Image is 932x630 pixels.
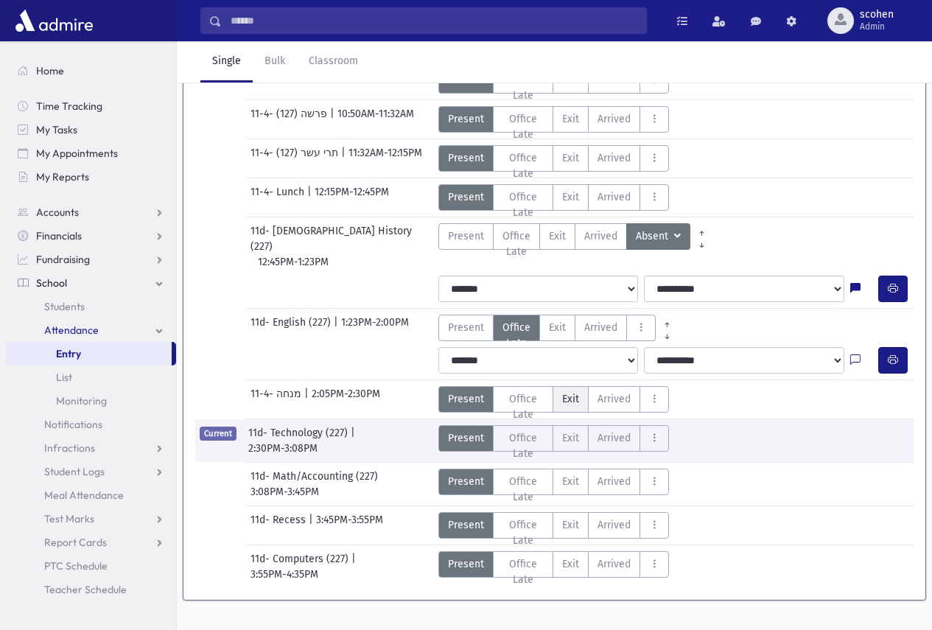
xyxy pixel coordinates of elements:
span: 11d- Technology (227) [248,425,351,441]
span: Present [448,556,484,572]
span: Arrived [598,150,631,166]
span: Office Late [502,391,544,422]
span: Present [448,111,484,127]
span: Exit [562,474,579,489]
span: | [307,184,315,211]
span: 11d- Math/Accounting (227) [250,469,381,484]
div: AttTypes [438,145,670,172]
span: 11:32AM-12:15PM [348,145,422,172]
div: AttTypes [438,551,670,578]
span: Entry [56,347,81,360]
span: Arrived [598,517,631,533]
span: Present [448,228,484,244]
span: Attendance [44,323,99,337]
div: AttTypes [438,386,670,413]
a: Report Cards [6,531,176,554]
span: Home [36,64,64,77]
div: AttTypes [438,512,670,539]
img: AdmirePro [12,6,97,35]
span: Admin [860,21,894,32]
span: Office Late [502,430,544,461]
a: Bulk [253,41,297,83]
a: Fundraising [6,248,176,271]
span: Students [44,300,85,313]
span: Current [200,427,236,441]
span: Office Late [502,72,544,103]
span: 3:45PM-3:55PM [316,512,383,539]
span: 11-4- תרי עשר (127) [250,145,341,172]
span: Notifications [44,418,102,431]
span: Exit [549,320,566,335]
a: Student Logs [6,460,176,483]
span: Teacher Schedule [44,583,127,596]
span: 10:50AM-11:32AM [337,106,414,133]
span: Office Late [502,474,544,505]
span: Exit [562,150,579,166]
button: Absent [626,223,690,250]
span: PTC Schedule [44,559,108,573]
span: My Appointments [36,147,118,160]
input: Search [222,7,646,34]
span: Monitoring [56,394,107,407]
span: Absent [636,228,671,245]
span: Office Late [502,517,544,548]
span: Exit [562,517,579,533]
span: Office Late [502,320,530,351]
a: PTC Schedule [6,554,176,578]
a: Meal Attendance [6,483,176,507]
span: Arrived [598,556,631,572]
span: 3:08PM-3:45PM [250,484,319,500]
span: Present [448,150,484,166]
span: | [304,386,312,413]
a: My Reports [6,165,176,189]
a: Entry [6,342,172,365]
span: 11-4- פרשה (127) [250,106,330,133]
span: | [341,145,348,172]
span: Time Tracking [36,99,102,113]
span: Exit [562,111,579,127]
a: Attendance [6,318,176,342]
span: 11-4- Lunch [250,184,307,211]
div: AttTypes [438,469,670,495]
span: Report Cards [44,536,107,549]
span: Exit [549,228,566,244]
a: Accounts [6,200,176,224]
a: Students [6,295,176,318]
span: Arrived [584,228,617,244]
span: Exit [562,189,579,205]
span: Arrived [598,189,631,205]
span: | [330,106,337,133]
span: Exit [562,391,579,407]
span: Financials [36,229,82,242]
span: Office Late [502,556,544,587]
span: | [309,512,316,539]
a: Time Tracking [6,94,176,118]
span: List [56,371,72,384]
span: 11d- Recess [250,512,309,539]
span: Student Logs [44,465,105,478]
span: Present [448,430,484,446]
span: 11d- English (227) [250,315,334,341]
span: School [36,276,67,290]
span: My Tasks [36,123,77,136]
a: School [6,271,176,295]
a: List [6,365,176,389]
span: Office Late [502,228,530,259]
span: Arrived [598,430,631,446]
span: | [351,551,359,567]
a: Classroom [297,41,370,83]
div: AttTypes [438,425,670,452]
a: Infractions [6,436,176,460]
span: Office Late [502,111,544,142]
a: Monitoring [6,389,176,413]
span: Arrived [598,111,631,127]
span: Present [448,517,484,533]
div: AttTypes [438,184,670,211]
span: Fundraising [36,253,90,266]
a: Teacher Schedule [6,578,176,601]
span: | [351,425,358,441]
div: AttTypes [438,315,679,341]
a: Test Marks [6,507,176,531]
span: Accounts [36,206,79,219]
span: Present [448,391,484,407]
